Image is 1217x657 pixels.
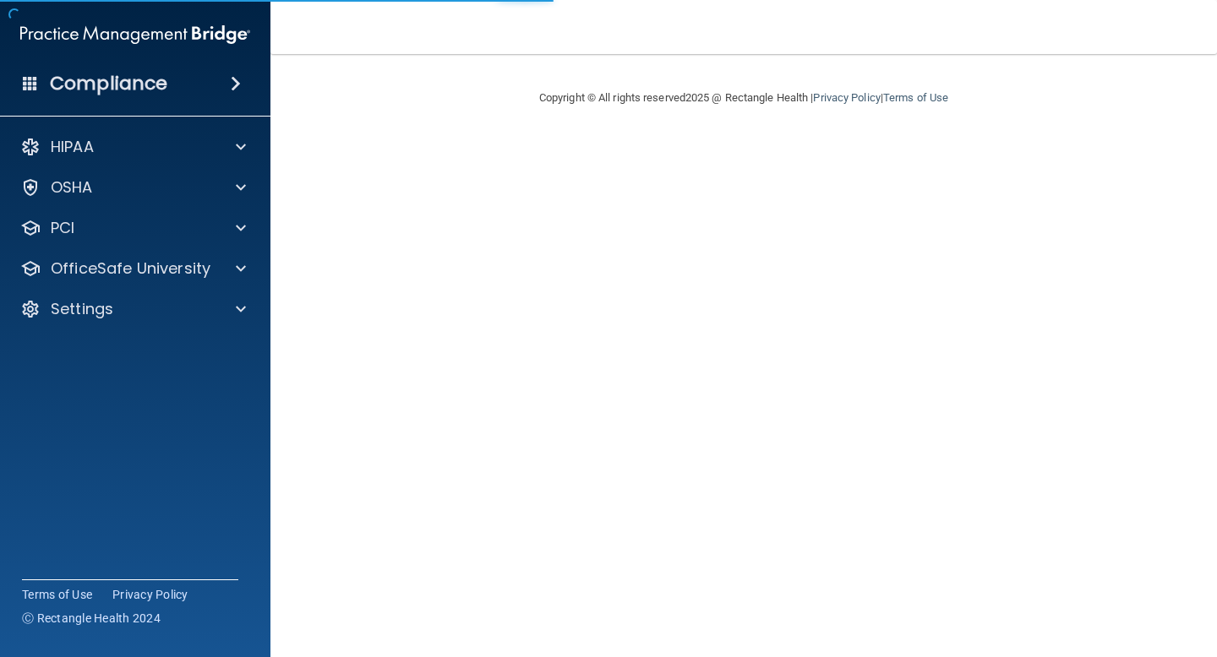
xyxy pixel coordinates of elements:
img: PMB logo [20,18,250,52]
h4: Compliance [50,72,167,95]
a: Terms of Use [883,91,948,104]
a: Privacy Policy [813,91,880,104]
a: Terms of Use [22,586,92,603]
a: OfficeSafe University [20,258,246,279]
a: HIPAA [20,137,246,157]
p: OfficeSafe University [51,258,210,279]
div: Copyright © All rights reserved 2025 @ Rectangle Health | | [435,71,1052,125]
a: OSHA [20,177,246,198]
p: Settings [51,299,113,319]
p: HIPAA [51,137,94,157]
span: Ⓒ Rectangle Health 2024 [22,610,161,627]
a: Settings [20,299,246,319]
a: Privacy Policy [112,586,188,603]
a: PCI [20,218,246,238]
p: OSHA [51,177,93,198]
p: PCI [51,218,74,238]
